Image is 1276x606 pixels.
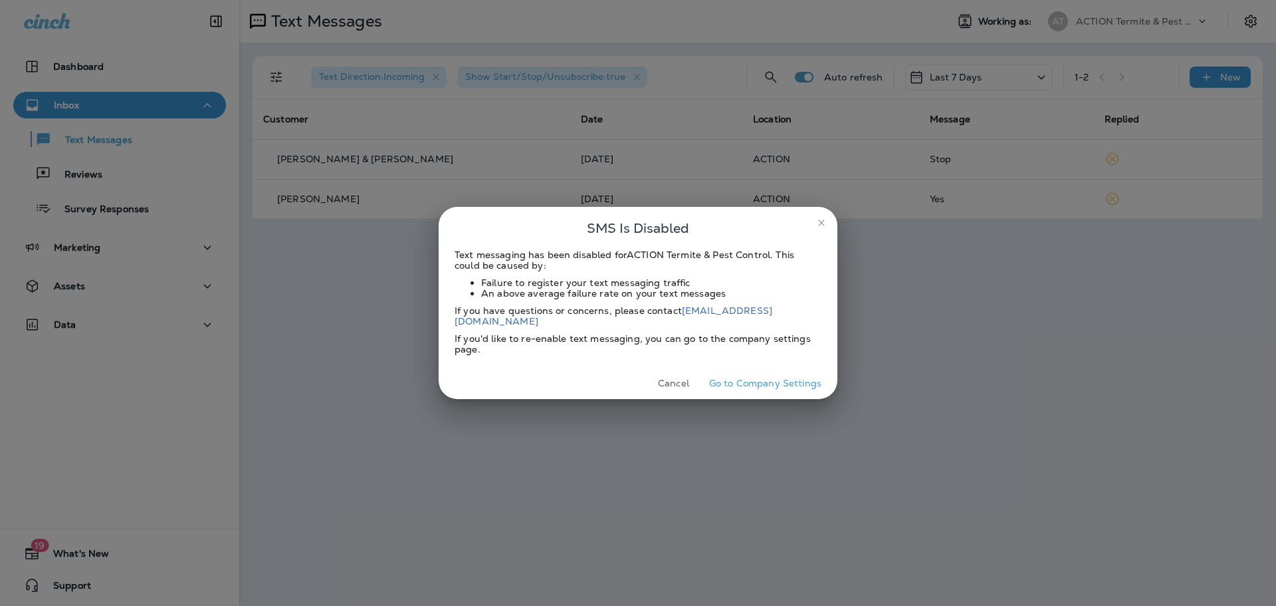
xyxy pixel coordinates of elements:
[587,218,689,239] span: SMS Is Disabled
[481,288,821,299] li: An above average failure rate on your text messages
[455,305,772,327] a: [EMAIL_ADDRESS][DOMAIN_NAME]
[455,333,821,355] div: If you'd like to re-enable text messaging, you can go to the company settings page.
[704,373,827,394] button: Go to Company Settings
[455,249,821,271] div: Text messaging has been disabled for ACTION Termite & Pest Control . This could be caused by:
[455,305,821,327] div: If you have questions or concerns, please contact
[811,212,832,233] button: close
[481,277,821,288] li: Failure to register your text messaging traffic
[649,373,698,394] button: Cancel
